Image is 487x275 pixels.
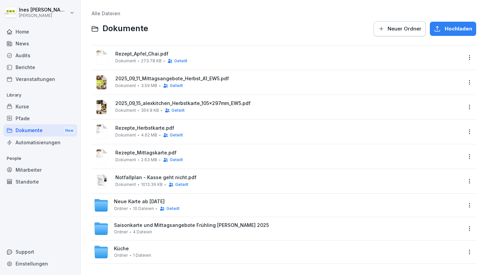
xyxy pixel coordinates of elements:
span: Dokument [115,133,136,137]
a: Neue Karte ab [DATE]Ordner10 DateienGeteilt [94,198,462,213]
a: Alle Dateien [92,10,120,16]
span: 4 Dateien [133,230,152,234]
p: Ines [PERSON_NAME] [19,7,68,13]
span: Geteilt [170,83,183,88]
span: Dokument [115,83,136,88]
span: Notfallplan - Kasse geht nicht.pdf [115,175,462,181]
p: People [3,153,77,164]
a: Kurse [3,101,77,112]
span: 2025_09_11_Mittagsangebote_Herbst_A1_EW5.pdf [115,76,462,82]
span: Geteilt [175,182,188,187]
span: 1 Dateien [133,253,151,258]
span: Saisonkarte und Mittagsangebote Frühling [PERSON_NAME] 2025 [114,223,269,228]
div: Dokumente [3,124,77,137]
span: Dokumente [102,24,148,34]
a: Pfade [3,112,77,124]
span: Dokument [115,108,136,113]
a: Saisonkarte und Mittagsangebote Frühling [PERSON_NAME] 2025Ordner4 Dateien [94,221,462,236]
span: Geteilt [170,133,183,137]
span: Geteilt [166,206,180,211]
span: Rezepte_Mittagskarte.pdf [115,150,462,156]
a: DokumenteNew [3,124,77,137]
button: Hochladen [430,22,476,36]
a: Automatisierungen [3,136,77,148]
p: [PERSON_NAME] [19,13,68,18]
span: 1013.39 KB [141,182,163,187]
span: Rezept_Apfel_Chai.pdf [115,51,462,57]
a: News [3,38,77,49]
div: Support [3,246,77,258]
span: Dokument [115,157,136,162]
a: KücheOrdner1 Dateien [94,245,462,259]
span: Hochladen [445,25,472,33]
span: 273.78 KB [141,59,162,63]
span: Dokument [115,182,136,187]
span: Geteilt [171,108,185,113]
span: Neue Karte ab [DATE] [114,199,165,205]
span: Ordner [114,253,128,258]
a: Home [3,26,77,38]
a: Standorte [3,176,77,188]
span: 10 Dateien [133,206,154,211]
span: Küche [114,246,129,252]
span: 2.63 MB [141,157,157,162]
span: 354.8 KB [141,108,159,113]
a: Veranstaltungen [3,73,77,85]
span: Geteilt [174,59,187,63]
span: Geteilt [170,157,183,162]
span: 2025_09_15_alexkitchen_Herbstkarte_105x297mm_EW5.pdf [115,101,462,106]
span: Neuer Ordner [388,25,421,33]
span: Ordner [114,206,128,211]
span: Rezepte_Herbstkarte.pdf [115,125,462,131]
span: Ordner [114,230,128,234]
p: Library [3,90,77,101]
a: Audits [3,49,77,61]
a: Berichte [3,61,77,73]
span: 3.59 MB [141,83,157,88]
a: Mitarbeiter [3,164,77,176]
span: 4.62 MB [141,133,157,137]
span: Dokument [115,59,136,63]
button: Neuer Ordner [374,21,426,36]
a: Einstellungen [3,258,77,270]
div: New [64,127,75,134]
